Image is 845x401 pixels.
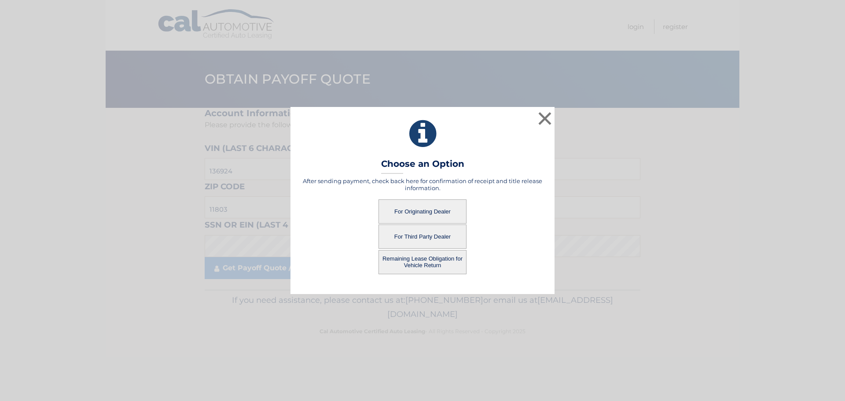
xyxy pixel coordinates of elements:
h3: Choose an Option [381,158,464,174]
button: For Originating Dealer [378,199,467,224]
button: × [536,110,554,127]
h5: After sending payment, check back here for confirmation of receipt and title release information. [301,177,544,191]
button: Remaining Lease Obligation for Vehicle Return [378,250,467,274]
button: For Third Party Dealer [378,224,467,249]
